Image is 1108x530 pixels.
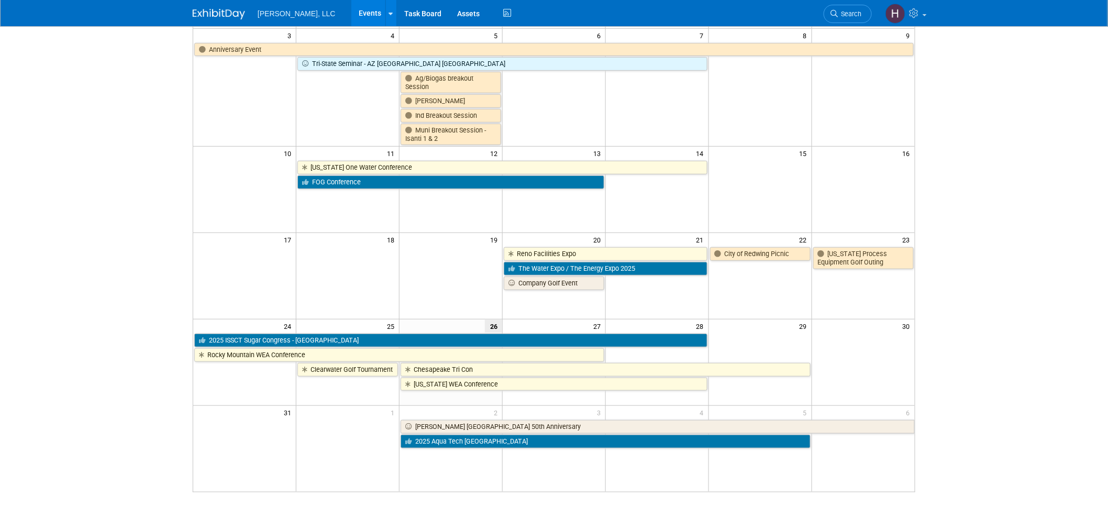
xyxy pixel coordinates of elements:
span: Search [838,10,862,18]
span: 3 [286,29,296,42]
span: 4 [390,29,399,42]
span: 8 [802,29,812,42]
a: 2025 Aqua Tech [GEOGRAPHIC_DATA] [401,435,810,448]
a: Search [824,5,872,23]
a: Ind Breakout Session [401,109,501,123]
span: 11 [386,147,399,160]
span: 30 [902,319,915,333]
span: 19 [489,233,502,246]
span: 2 [493,406,502,419]
span: 9 [905,29,915,42]
span: 14 [695,147,708,160]
img: Hannah Mulholland [885,4,905,24]
span: 26 [485,319,502,333]
a: Tri-State Seminar - AZ [GEOGRAPHIC_DATA] [GEOGRAPHIC_DATA] [297,57,707,71]
span: 16 [902,147,915,160]
span: 28 [695,319,708,333]
a: Ag/Biogas breakout Session [401,72,501,93]
a: The Water Expo / The Energy Expo 2025 [504,262,707,275]
span: 20 [592,233,605,246]
span: 13 [592,147,605,160]
span: 5 [802,406,812,419]
span: 29 [799,319,812,333]
span: 27 [592,319,605,333]
span: 10 [283,147,296,160]
a: 2025 ISSCT Sugar Congress - [GEOGRAPHIC_DATA] [194,334,707,347]
a: [US_STATE] One Water Conference [297,161,707,174]
a: [US_STATE] WEA Conference [401,378,707,391]
a: Chesapeake Tri Con [401,363,810,377]
span: 6 [596,29,605,42]
span: 4 [699,406,708,419]
span: 25 [386,319,399,333]
span: 7 [699,29,708,42]
span: [PERSON_NAME], LLC [258,9,336,18]
a: Anniversary Event [194,43,914,57]
span: 24 [283,319,296,333]
a: City of Redwing Picnic [710,247,811,261]
span: 22 [799,233,812,246]
a: Company Golf Event [504,277,604,290]
a: [PERSON_NAME] [GEOGRAPHIC_DATA] 50th Anniversary [401,420,915,434]
span: 17 [283,233,296,246]
a: [PERSON_NAME] [401,94,501,108]
span: 21 [695,233,708,246]
span: 12 [489,147,502,160]
a: Rocky Mountain WEA Conference [194,348,604,362]
a: Muni Breakout Session - Isanti 1 & 2 [401,124,501,145]
img: ExhibitDay [193,9,245,19]
span: 5 [493,29,502,42]
span: 6 [905,406,915,419]
span: 3 [596,406,605,419]
a: FOG Conference [297,175,604,189]
span: 31 [283,406,296,419]
a: [US_STATE] Process Equipment Golf Outing [813,247,914,269]
span: 18 [386,233,399,246]
span: 1 [390,406,399,419]
a: Clearwater Golf Tournament [297,363,398,377]
span: 23 [902,233,915,246]
span: 15 [799,147,812,160]
a: Reno Facilities Expo [504,247,707,261]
